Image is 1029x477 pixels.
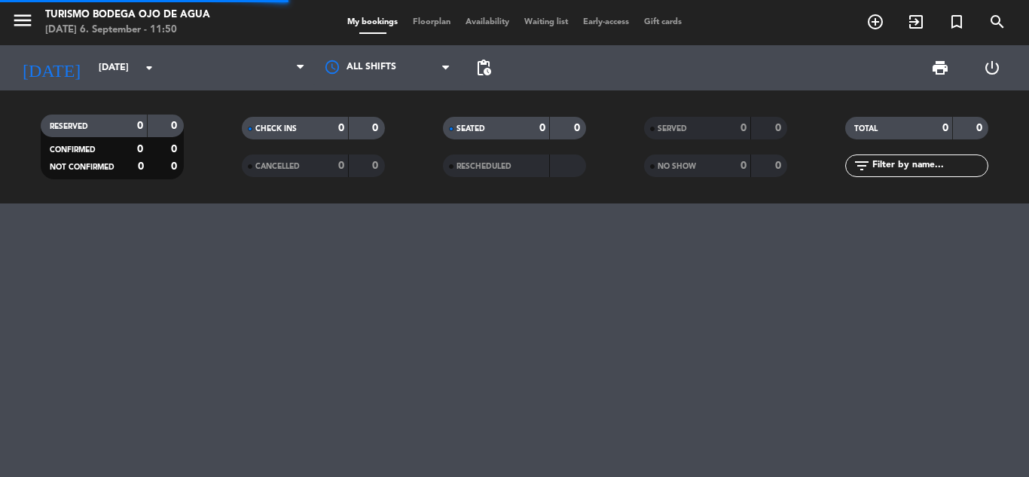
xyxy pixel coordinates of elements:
strong: 0 [171,144,180,154]
strong: 0 [976,123,985,133]
span: Availability [458,18,517,26]
span: NOT CONFIRMED [50,164,115,171]
i: search [988,13,1006,31]
span: Early-access [576,18,637,26]
i: power_settings_new [983,59,1001,77]
strong: 0 [171,121,180,131]
button: menu [11,9,34,37]
i: arrow_drop_down [140,59,158,77]
strong: 0 [574,123,583,133]
strong: 0 [372,123,381,133]
span: CHECK INS [255,125,297,133]
strong: 0 [137,144,143,154]
span: TOTAL [854,125,878,133]
span: pending_actions [475,59,493,77]
span: SEATED [456,125,485,133]
span: NO SHOW [658,163,696,170]
strong: 0 [942,123,948,133]
strong: 0 [138,161,144,172]
strong: 0 [740,161,747,171]
span: Gift cards [637,18,689,26]
span: RESERVED [50,123,88,130]
strong: 0 [775,161,784,171]
strong: 0 [740,123,747,133]
strong: 0 [137,121,143,131]
strong: 0 [338,123,344,133]
span: RESCHEDULED [456,163,511,170]
span: CONFIRMED [50,146,96,154]
strong: 0 [372,161,381,171]
input: Filter by name... [871,157,988,174]
strong: 0 [338,161,344,171]
strong: 0 [171,161,180,172]
span: Waiting list [517,18,576,26]
span: print [931,59,949,77]
i: menu [11,9,34,32]
strong: 0 [775,123,784,133]
span: Floorplan [405,18,458,26]
i: turned_in_not [948,13,966,31]
div: [DATE] 6. September - 11:50 [45,23,210,38]
strong: 0 [539,123,545,133]
div: Turismo Bodega Ojo de Agua [45,8,210,23]
i: filter_list [853,157,871,175]
span: My bookings [340,18,405,26]
i: [DATE] [11,51,91,84]
span: SERVED [658,125,687,133]
div: LOG OUT [966,45,1018,90]
i: add_circle_outline [866,13,884,31]
i: exit_to_app [907,13,925,31]
span: CANCELLED [255,163,300,170]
